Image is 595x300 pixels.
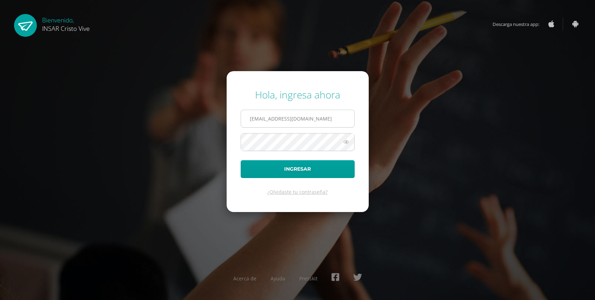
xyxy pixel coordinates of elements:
[233,275,256,282] a: Acerca de
[270,275,285,282] a: Ayuda
[241,110,354,127] input: Correo electrónico o usuario
[42,24,90,33] span: INSAR Cristo Vive
[241,160,355,178] button: Ingresar
[42,14,90,33] div: Bienvenido,
[241,88,355,101] div: Hola, ingresa ahora
[267,189,328,195] a: ¿Olvidaste tu contraseña?
[493,18,546,31] span: Descarga nuestra app:
[299,275,317,282] a: Presskit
